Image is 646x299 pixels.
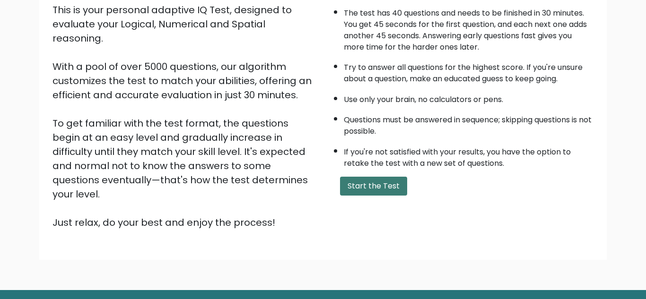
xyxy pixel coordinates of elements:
[344,110,594,137] li: Questions must be answered in sequence; skipping questions is not possible.
[52,3,317,230] div: This is your personal adaptive IQ Test, designed to evaluate your Logical, Numerical and Spatial ...
[340,177,407,196] button: Start the Test
[344,142,594,169] li: If you're not satisfied with your results, you have the option to retake the test with a new set ...
[344,89,594,105] li: Use only your brain, no calculators or pens.
[344,57,594,85] li: Try to answer all questions for the highest score. If you're unsure about a question, make an edu...
[344,3,594,53] li: The test has 40 questions and needs to be finished in 30 minutes. You get 45 seconds for the firs...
